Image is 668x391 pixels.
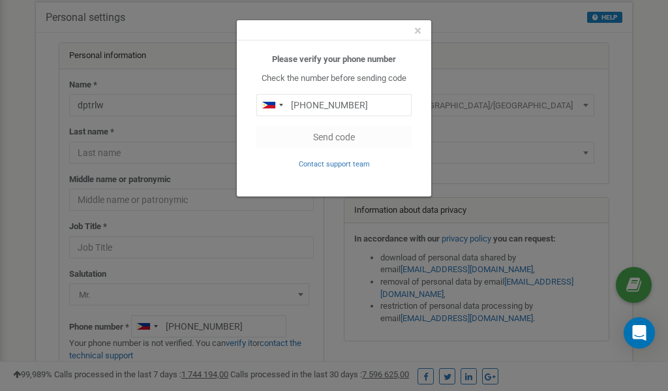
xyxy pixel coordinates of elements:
[299,160,370,168] small: Contact support team
[256,126,412,148] button: Send code
[624,317,655,349] div: Open Intercom Messenger
[299,159,370,168] a: Contact support team
[414,24,421,38] button: Close
[256,72,412,85] p: Check the number before sending code
[257,95,287,116] div: Telephone country code
[414,23,421,39] span: ×
[256,94,412,116] input: 0905 123 4567
[272,54,396,64] b: Please verify your phone number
